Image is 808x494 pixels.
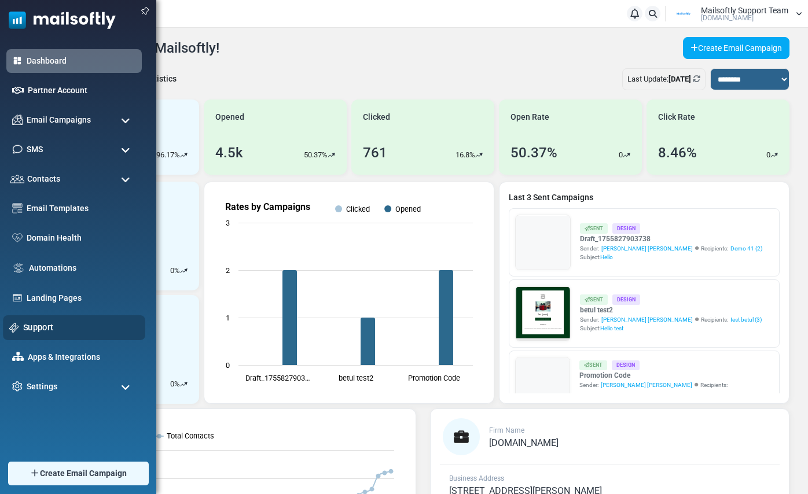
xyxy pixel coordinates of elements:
[612,223,640,233] div: Design
[225,201,310,212] text: Rates by Campaigns
[701,14,754,21] span: [DOMAIN_NAME]
[170,378,188,390] div: %
[304,149,328,161] p: 50.37%
[12,261,25,275] img: workflow.svg
[27,143,43,156] span: SMS
[10,175,24,183] img: contacts-icon.svg
[27,292,136,304] a: Landing Pages
[612,294,640,304] div: Design
[245,374,310,382] text: Draft_1755827903…
[601,315,693,324] span: [PERSON_NAME] [PERSON_NAME]
[12,203,23,213] img: email-templates-icon.svg
[456,149,475,161] p: 16.8%
[579,360,607,370] div: Sent
[40,467,127,480] span: Create Email Campaign
[669,75,691,83] b: [DATE]
[489,426,524,434] span: Firm Name
[28,351,136,363] a: Apps & Integrations
[61,304,339,315] p: Lorem ipsum dolor sit amet, consectetur adipiscing elit, sed do eiusmod tempor incididunt
[619,149,623,161] p: 0
[622,68,706,90] div: Last Update:
[23,321,139,334] a: Support
[669,5,698,23] img: User Logo
[170,265,188,277] div: %
[28,84,136,97] a: Partner Account
[167,432,214,440] text: Total Contacts
[12,115,23,125] img: campaigns-icon.png
[27,232,136,244] a: Domain Health
[580,234,762,244] a: Draft_1755827903738
[489,437,559,448] span: [DOMAIN_NAME]
[701,6,788,14] span: Mailsoftly Support Team
[658,111,695,123] span: Click Rate
[600,325,623,331] span: Hello test
[156,149,180,161] p: 96.17%
[215,111,244,123] span: Opened
[683,37,789,59] a: Create Email Campaign
[141,230,259,251] a: Shop Now and Save Big!
[693,75,700,83] a: Refresh Stats
[601,244,693,253] span: [PERSON_NAME] [PERSON_NAME]
[395,205,421,213] text: Opened
[600,254,613,260] span: Hello
[170,265,174,277] p: 0
[12,56,23,66] img: dashboard-icon-active.svg
[580,294,608,304] div: Sent
[601,381,692,389] span: [PERSON_NAME] [PERSON_NAME]
[29,262,136,274] a: Automations
[170,378,174,390] p: 0
[12,381,23,392] img: settings-icon.svg
[226,361,230,370] text: 0
[580,223,608,233] div: Sent
[669,5,802,23] a: User Logo Mailsoftly Support Team [DOMAIN_NAME]
[612,360,640,370] div: Design
[12,144,23,154] img: sms-icon.png
[489,438,559,448] a: [DOMAIN_NAME]
[580,244,762,253] div: Sender: Recipients:
[510,111,549,123] span: Open Rate
[214,191,484,394] svg: Rates by Campaigns
[215,142,243,163] div: 4.5k
[226,314,230,322] text: 1
[346,205,370,213] text: Clicked
[580,253,762,261] div: Subject:
[27,55,136,67] a: Dashboard
[658,142,697,163] div: 8.46%
[152,235,248,245] strong: Shop Now and Save Big!
[363,111,390,123] span: Clicked
[363,142,387,163] div: 761
[449,474,504,482] span: Business Address
[509,191,780,204] a: Last 3 Sent Campaigns
[580,305,762,315] a: betul test2
[580,315,762,324] div: Sender: Recipients:
[27,173,60,185] span: Contacts
[27,381,57,393] span: Settings
[226,219,230,227] text: 3
[766,149,770,161] p: 0
[27,114,91,126] span: Email Campaigns
[226,266,230,275] text: 2
[9,323,19,333] img: support-icon.svg
[27,202,136,215] a: Email Templates
[52,201,347,219] h1: Test {(email)}
[339,374,373,382] text: betul test2
[579,381,773,400] div: Sender: Recipients:
[730,315,762,324] a: test betul (3)
[178,274,222,283] strong: Follow Us
[12,233,23,242] img: domain-health-icon.svg
[579,370,773,381] a: Promotion Code
[579,392,624,400] a: SMS [DATE]... (3)
[408,374,460,382] text: Promotion Code
[12,293,23,303] img: landing_pages.svg
[730,244,762,253] a: Demo 41 (2)
[510,142,557,163] div: 50.37%
[580,324,762,333] div: Subject:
